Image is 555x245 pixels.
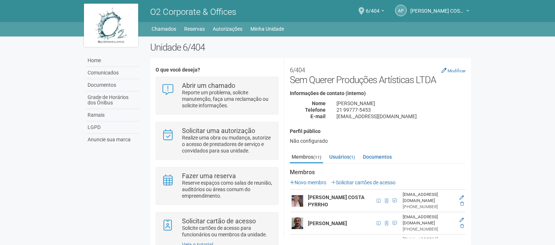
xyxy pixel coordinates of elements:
[156,67,278,73] h4: O que você deseja?
[161,82,272,109] a: Abrir um chamado Reporte um problema, solicite manutenção, faça uma reclamação ou solicite inform...
[161,173,272,199] a: Fazer uma reserva Reserve espaços como salas de reunião, auditórios ou áreas comum do empreendime...
[86,91,139,109] a: Grade de Horários dos Ônibus
[308,220,347,226] strong: [PERSON_NAME]
[290,66,305,74] small: 6/404
[292,195,303,207] img: user.png
[182,217,256,225] strong: Solicitar cartão de acesso
[182,89,273,109] p: Reporte um problema, solicite manutenção, faça uma reclamação ou solicite informações.
[349,155,355,160] small: (1)
[361,151,394,162] a: Documentos
[459,218,464,223] a: Editar membro
[182,180,273,199] p: Reserve espaços como salas de reunião, auditórios ou áreas comum do empreendimento.
[331,107,471,113] div: 21 99777-5453
[403,192,454,204] div: [EMAIL_ADDRESS][DOMAIN_NAME]
[327,151,357,162] a: Usuários(1)
[290,151,323,163] a: Membros(11)
[403,204,454,210] div: [PHONE_NUMBER]
[310,113,326,119] strong: E-mail
[312,100,326,106] strong: Nome
[150,7,236,17] span: O2 Corporate & Offices
[86,121,139,134] a: LGPD
[305,107,326,113] strong: Telefone
[308,194,364,207] strong: [PERSON_NAME] COSTA PYRRHO
[182,134,273,154] p: Realize uma obra ou mudança, autorize o acesso de prestadores de serviço e convidados para sua un...
[366,9,384,15] a: 6/404
[182,225,273,238] p: Solicite cartões de acesso para funcionários ou membros da unidade.
[460,201,464,206] a: Excluir membro
[182,172,236,180] strong: Fazer uma reserva
[213,24,242,34] a: Autorizações
[313,155,321,160] small: (11)
[410,9,469,15] a: [PERSON_NAME] COSTA PYRRHO
[150,42,471,53] h2: Unidade 6/404
[331,180,395,185] a: Solicitar cartões de acesso
[395,5,407,16] a: AP
[410,1,465,14] span: ANA PRISCILA COSTA PYRRHO
[161,128,272,154] a: Solicitar uma autorização Realize uma obra ou mudança, autorize o acesso de prestadores de serviç...
[290,129,466,134] h4: Perfil público
[290,64,466,85] h2: Sem Querer Produções Artísticas LTDA
[182,127,255,134] strong: Solicitar uma autorização
[331,100,471,107] div: [PERSON_NAME]
[331,113,471,120] div: [EMAIL_ADDRESS][DOMAIN_NAME]
[403,226,454,232] div: [PHONE_NUMBER]
[290,138,466,144] div: Não configurado
[448,68,466,73] small: Modificar
[86,67,139,79] a: Comunicados
[403,214,454,226] div: [EMAIL_ADDRESS][DOMAIN_NAME]
[290,91,466,96] h4: Informações de contato (interno)
[152,24,176,34] a: Chamados
[441,68,466,73] a: Modificar
[292,218,303,229] img: user.png
[86,134,139,146] a: Anuncie sua marca
[84,4,138,47] img: logo.jpg
[161,218,272,238] a: Solicitar cartão de acesso Solicite cartões de acesso para funcionários ou membros da unidade.
[460,224,464,229] a: Excluir membro
[86,109,139,121] a: Ramais
[250,24,284,34] a: Minha Unidade
[290,169,466,176] strong: Membros
[184,24,205,34] a: Reservas
[290,180,326,185] a: Novo membro
[182,82,235,89] strong: Abrir um chamado
[86,55,139,67] a: Home
[366,1,380,14] span: 6/404
[86,79,139,91] a: Documentos
[459,195,464,200] a: Editar membro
